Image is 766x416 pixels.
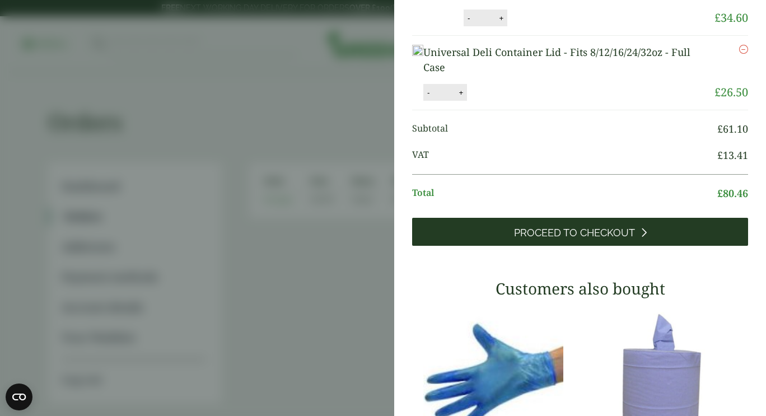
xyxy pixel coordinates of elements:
[717,122,723,135] span: £
[714,85,748,100] bdi: 26.50
[739,45,748,54] a: Remove this item
[412,148,717,163] span: VAT
[714,10,721,25] span: £
[412,186,717,201] span: Total
[455,88,466,97] button: +
[496,13,507,23] button: +
[717,186,748,200] bdi: 80.46
[412,121,717,137] span: Subtotal
[423,45,690,74] a: Universal Deli Container Lid - Fits 8/12/16/24/32oz - Full Case
[464,13,473,23] button: -
[514,227,635,239] span: Proceed to Checkout
[717,148,723,162] span: £
[412,218,748,246] a: Proceed to Checkout
[714,10,748,25] bdi: 34.60
[714,85,721,100] span: £
[717,122,748,135] bdi: 61.10
[6,384,32,410] button: Open CMP widget
[717,148,748,162] bdi: 13.41
[717,186,723,200] span: £
[424,88,433,97] button: -
[412,279,748,298] h3: Customers also bought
